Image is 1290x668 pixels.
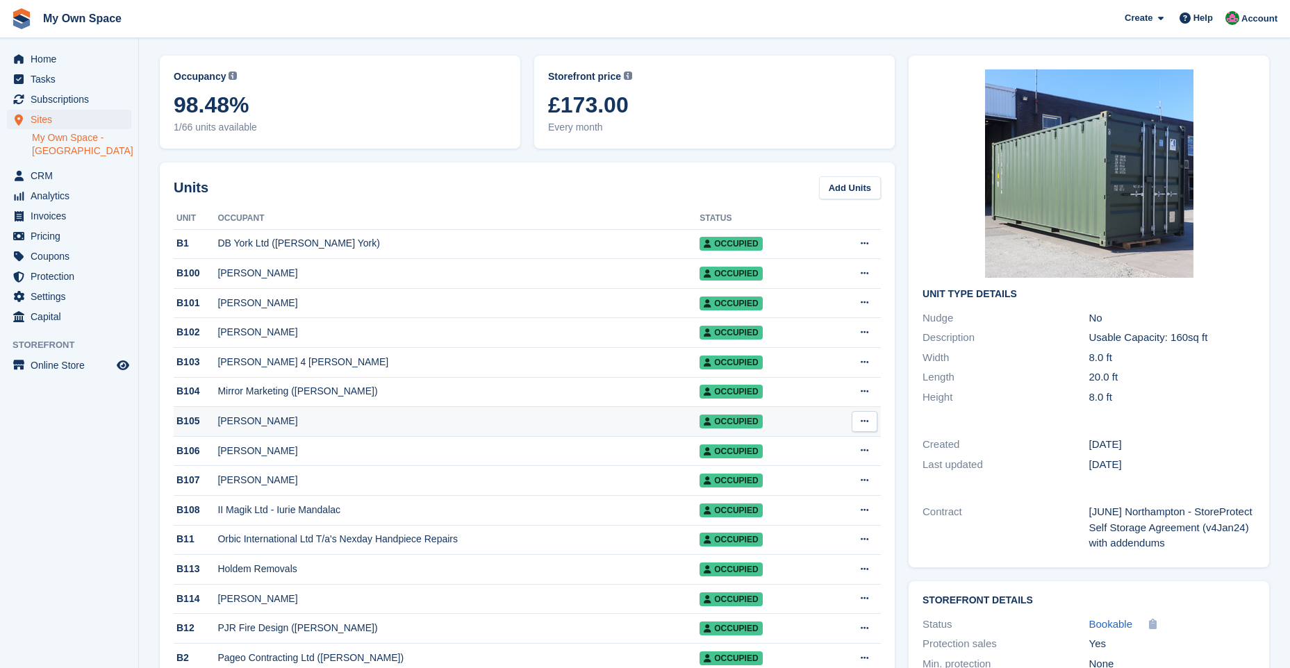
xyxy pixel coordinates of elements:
[1089,330,1255,346] div: Usable Capacity: 160sq ft
[11,8,32,29] img: stora-icon-8386f47178a22dfd0bd8f6a31ec36ba5ce8667c1dd55bd0f319d3a0aa187defe.svg
[923,636,1089,652] div: Protection sales
[923,437,1089,453] div: Created
[1089,310,1255,326] div: No
[31,186,114,206] span: Analytics
[217,266,700,281] div: [PERSON_NAME]
[31,267,114,286] span: Protection
[548,120,881,135] span: Every month
[1241,12,1277,26] span: Account
[700,621,762,635] span: Occupied
[7,226,131,246] a: menu
[7,186,131,206] a: menu
[700,237,762,251] span: Occupied
[217,355,700,369] div: [PERSON_NAME] 4 [PERSON_NAME]
[174,384,217,399] div: B104
[217,651,700,665] div: Pageo Contracting Ltd ([PERSON_NAME])
[174,532,217,546] div: B11
[174,503,217,517] div: B108
[217,592,700,606] div: [PERSON_NAME]
[32,131,131,158] a: My Own Space - [GEOGRAPHIC_DATA]
[1089,437,1255,453] div: [DATE]
[31,166,114,185] span: CRM
[1089,504,1255,551] div: [JUNE] Northampton - StoreProtect Self Storage Agreement (v4Jan24) with addendums
[923,617,1089,633] div: Status
[1089,636,1255,652] div: Yes
[7,110,131,129] a: menu
[1089,390,1255,406] div: 8.0 ft
[174,92,506,117] span: 98.48%
[217,325,700,340] div: [PERSON_NAME]
[31,287,114,306] span: Settings
[217,562,700,576] div: Holdem Removals
[31,69,114,89] span: Tasks
[174,355,217,369] div: B103
[31,49,114,69] span: Home
[229,72,237,80] img: icon-info-grey-7440780725fd019a000dd9b08b2336e03edf1995a4989e88bcd33f0948082b44.svg
[1125,11,1152,25] span: Create
[1193,11,1213,25] span: Help
[7,49,131,69] a: menu
[1089,617,1133,633] a: Bookable
[624,72,632,80] img: icon-info-grey-7440780725fd019a000dd9b08b2336e03edf1995a4989e88bcd33f0948082b44.svg
[174,444,217,458] div: B106
[700,533,762,546] span: Occupied
[31,110,114,129] span: Sites
[985,69,1193,278] img: CSS_Pricing_20ftContainer_683x683.jpg
[174,120,506,135] span: 1/66 units available
[923,369,1089,385] div: Length
[31,90,114,109] span: Subscriptions
[174,592,217,606] div: B114
[174,414,217,428] div: B105
[700,297,762,310] span: Occupied
[174,473,217,487] div: B107
[923,457,1089,473] div: Last updated
[548,69,621,84] span: Storefront price
[174,266,217,281] div: B100
[700,208,832,230] th: Status
[174,236,217,251] div: B1
[1225,11,1239,25] img: Lucy Parry
[923,289,1255,300] h2: Unit Type details
[217,473,700,487] div: [PERSON_NAME]
[174,69,226,84] span: Occupancy
[7,166,131,185] a: menu
[217,208,700,230] th: Occupant
[217,414,700,428] div: [PERSON_NAME]
[700,562,762,576] span: Occupied
[700,651,762,665] span: Occupied
[1089,369,1255,385] div: 20.0 ft
[700,444,762,458] span: Occupied
[923,350,1089,366] div: Width
[7,356,131,375] a: menu
[174,177,208,198] h2: Units
[31,307,114,326] span: Capital
[31,247,114,266] span: Coupons
[174,296,217,310] div: B101
[7,206,131,226] a: menu
[174,621,217,635] div: B12
[174,208,217,230] th: Unit
[31,356,114,375] span: Online Store
[700,592,762,606] span: Occupied
[217,621,700,635] div: PJR Fire Design ([PERSON_NAME])
[923,595,1255,606] h2: Storefront Details
[700,267,762,281] span: Occupied
[31,206,114,226] span: Invoices
[13,338,138,352] span: Storefront
[7,267,131,286] a: menu
[923,390,1089,406] div: Height
[700,415,762,428] span: Occupied
[7,307,131,326] a: menu
[38,7,127,30] a: My Own Space
[115,357,131,374] a: Preview store
[923,310,1089,326] div: Nudge
[1089,618,1133,630] span: Bookable
[174,325,217,340] div: B102
[217,503,700,517] div: II Magik Ltd - Iurie Mandalac
[7,287,131,306] a: menu
[7,90,131,109] a: menu
[217,444,700,458] div: [PERSON_NAME]
[31,226,114,246] span: Pricing
[217,384,700,399] div: Mirror Marketing ([PERSON_NAME])
[548,92,881,117] span: £173.00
